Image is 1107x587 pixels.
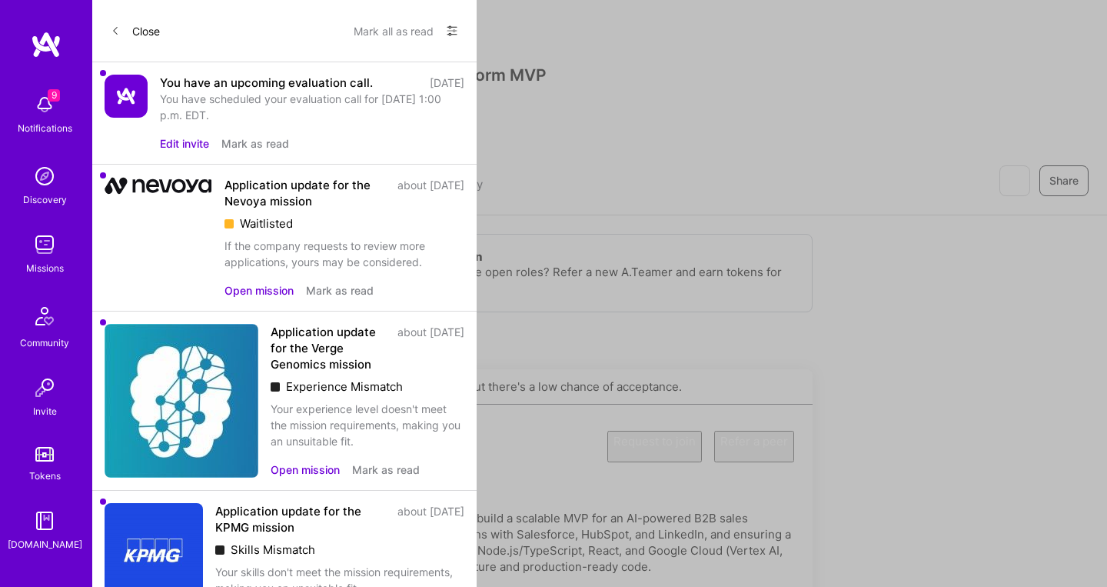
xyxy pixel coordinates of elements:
[160,135,209,152] button: Edit invite
[105,75,148,118] img: Company Logo
[160,91,464,123] div: You have scheduled your evaluation call for [DATE] 1:00 p.m. EDT.
[354,18,434,43] button: Mark all as read
[160,75,373,91] div: You have an upcoming evaluation call.
[31,31,61,58] img: logo
[271,401,464,449] div: Your experience level doesn't meet the mission requirements, making you an unsuitable fit.
[271,462,340,478] button: Open mission
[352,462,420,478] button: Mark as read
[111,18,160,43] button: Close
[215,542,464,558] div: Skills Mismatch
[29,372,60,403] img: Invite
[26,298,63,335] img: Community
[29,468,61,484] div: Tokens
[224,282,294,299] button: Open mission
[29,161,60,192] img: discovery
[224,215,464,232] div: Waitlisted
[224,177,388,209] div: Application update for the Nevoya mission
[29,505,60,536] img: guide book
[397,503,464,535] div: about [DATE]
[29,89,60,120] img: bell
[23,192,67,208] div: Discovery
[35,447,54,462] img: tokens
[221,135,289,152] button: Mark as read
[271,324,388,372] div: Application update for the Verge Genomics mission
[224,238,464,270] div: If the company requests to review more applications, yours may be considered.
[215,503,388,535] div: Application update for the KPMG mission
[271,379,464,395] div: Experience Mismatch
[48,89,60,102] span: 9
[105,324,258,478] img: Company Logo
[430,75,464,91] div: [DATE]
[20,335,69,351] div: Community
[105,177,212,195] img: Company Logo
[29,229,60,260] img: teamwork
[8,536,82,552] div: [DOMAIN_NAME]
[397,177,464,209] div: about [DATE]
[306,282,374,299] button: Mark as read
[397,324,464,372] div: about [DATE]
[33,403,57,419] div: Invite
[18,120,72,136] div: Notifications
[26,260,64,276] div: Missions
